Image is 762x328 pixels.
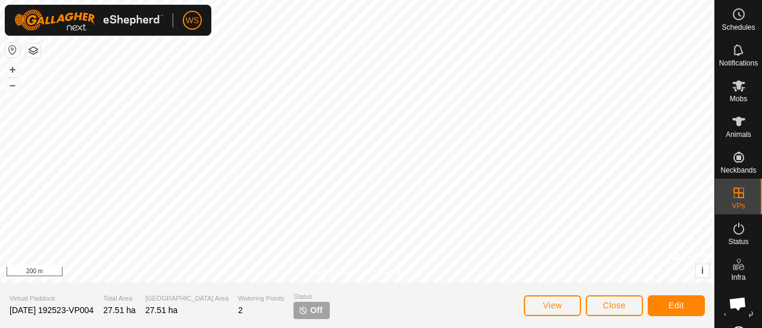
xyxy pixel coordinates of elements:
span: Close [603,301,626,310]
span: Status [293,292,329,302]
span: [DATE] 192523-VP004 [10,305,93,315]
span: Virtual Paddock [10,293,93,304]
button: Close [586,295,643,316]
button: – [5,78,20,92]
span: Neckbands [720,167,756,174]
span: 2 [238,305,243,315]
button: Edit [648,295,705,316]
span: WS [186,14,199,27]
span: Mobs [730,95,747,102]
a: Privacy Policy [310,267,355,278]
span: Off [310,304,322,317]
span: [GEOGRAPHIC_DATA] Area [145,293,229,304]
img: Gallagher Logo [14,10,163,31]
span: Edit [669,301,684,310]
button: i [696,264,709,277]
span: 27.51 ha [103,305,136,315]
button: Reset Map [5,43,20,57]
a: Contact Us [369,267,404,278]
div: Open chat [722,288,754,320]
span: VPs [732,202,745,210]
span: Heatmap [724,310,753,317]
button: View [524,295,581,316]
span: Watering Points [238,293,284,304]
span: Total Area [103,293,136,304]
span: Animals [726,131,751,138]
span: Infra [731,274,745,281]
span: Notifications [719,60,758,67]
span: Status [728,238,748,245]
button: Map Layers [26,43,40,58]
span: i [701,265,704,276]
img: turn-off [298,305,308,315]
span: 27.51 ha [145,305,178,315]
span: Schedules [722,24,755,31]
span: View [543,301,562,310]
button: + [5,63,20,77]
